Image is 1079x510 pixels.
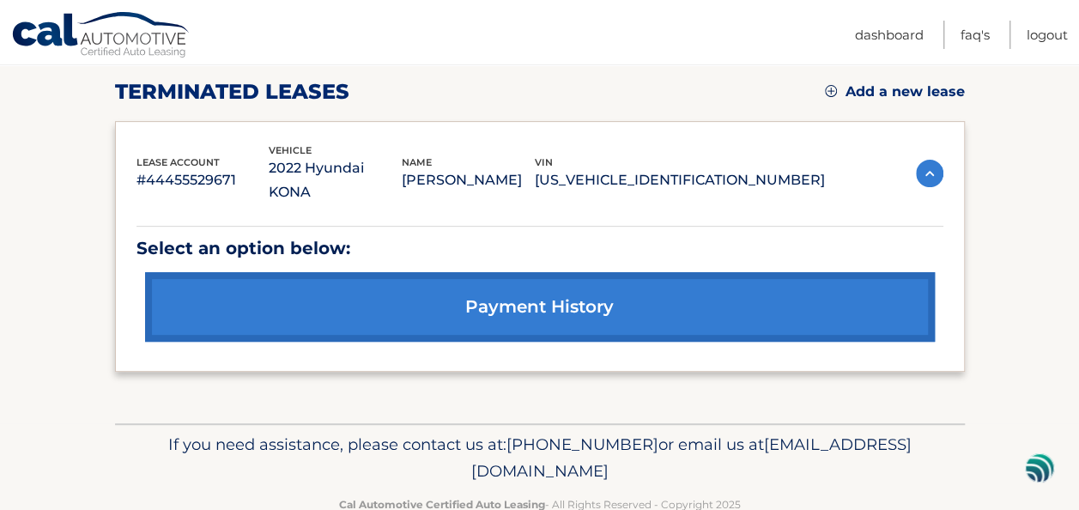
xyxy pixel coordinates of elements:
[1027,21,1068,49] a: Logout
[535,168,825,192] p: [US_VEHICLE_IDENTIFICATION_NUMBER]
[825,83,965,100] a: Add a new lease
[136,168,270,192] p: #44455529671
[916,160,943,187] img: accordion-active.svg
[115,79,349,105] h2: terminated leases
[136,234,943,264] p: Select an option below:
[825,85,837,97] img: add.svg
[269,144,312,156] span: vehicle
[126,431,954,486] p: If you need assistance, please contact us at: or email us at
[145,272,935,342] a: payment history
[1025,452,1054,484] img: svg+xml;base64,PHN2ZyB3aWR0aD0iNDgiIGhlaWdodD0iNDgiIHZpZXdCb3g9IjAgMCA0OCA0OCIgZmlsbD0ibm9uZSIgeG...
[136,156,220,168] span: lease account
[402,168,535,192] p: [PERSON_NAME]
[506,434,658,454] span: [PHONE_NUMBER]
[269,156,402,204] p: 2022 Hyundai KONA
[11,11,191,61] a: Cal Automotive
[402,156,432,168] span: name
[535,156,553,168] span: vin
[855,21,924,49] a: Dashboard
[961,21,990,49] a: FAQ's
